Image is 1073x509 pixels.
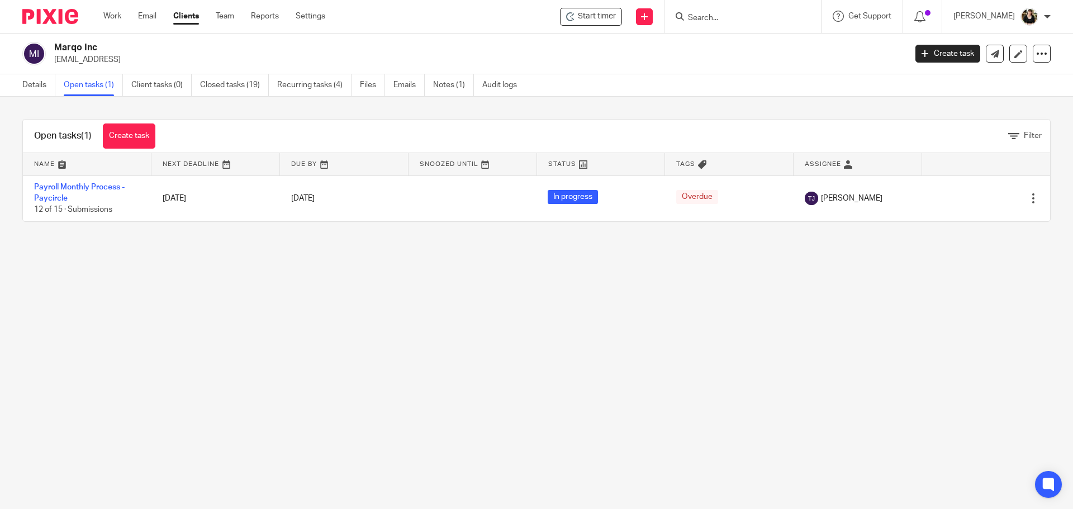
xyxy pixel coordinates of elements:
div: Marqo Inc [560,8,622,26]
span: 12 of 15 · Submissions [34,206,112,213]
td: [DATE] [151,175,280,221]
a: Emails [393,74,425,96]
span: Snoozed Until [420,161,478,167]
a: Files [360,74,385,96]
a: Settings [296,11,325,22]
span: (1) [81,131,92,140]
img: svg%3E [805,192,818,205]
a: Audit logs [482,74,525,96]
a: Create task [915,45,980,63]
span: In progress [548,190,598,204]
span: Filter [1024,132,1042,140]
span: [PERSON_NAME] [821,193,882,204]
span: Status [548,161,576,167]
a: Open tasks (1) [64,74,123,96]
span: Start timer [578,11,616,22]
img: Helen%20Campbell.jpeg [1020,8,1038,26]
span: Overdue [676,190,718,204]
a: Reports [251,11,279,22]
p: [PERSON_NAME] [953,11,1015,22]
img: Pixie [22,9,78,24]
a: Email [138,11,156,22]
a: Payroll Monthly Process - Paycircle [34,183,125,202]
img: svg%3E [22,42,46,65]
a: Create task [103,123,155,149]
a: Details [22,74,55,96]
h1: Open tasks [34,130,92,142]
p: [EMAIL_ADDRESS] [54,54,899,65]
a: Team [216,11,234,22]
a: Recurring tasks (4) [277,74,352,96]
a: Closed tasks (19) [200,74,269,96]
a: Work [103,11,121,22]
input: Search [687,13,787,23]
span: Tags [676,161,695,167]
a: Clients [173,11,199,22]
h2: Marqo Inc [54,42,730,54]
span: [DATE] [291,194,315,202]
a: Client tasks (0) [131,74,192,96]
span: Get Support [848,12,891,20]
a: Notes (1) [433,74,474,96]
